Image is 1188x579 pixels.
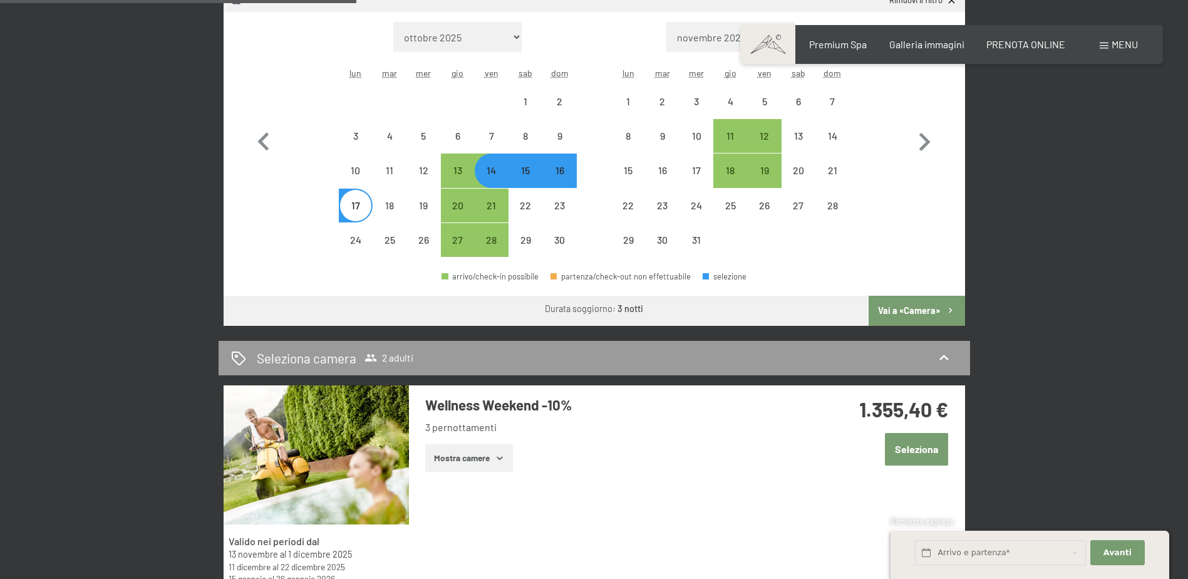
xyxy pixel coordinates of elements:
div: Tue Dec 16 2025 [646,154,679,187]
div: 28 [817,201,848,232]
strong: 1.355,40 € [859,397,948,421]
div: arrivo/check-in non effettuabile [646,223,679,257]
div: 9 [544,131,575,162]
div: Thu Dec 04 2025 [713,85,747,118]
div: partenza/check-out non effettuabile [550,273,691,281]
abbr: sabato [519,68,532,78]
div: Mon Dec 22 2025 [611,189,645,222]
div: Wed Dec 10 2025 [679,119,713,153]
div: 29 [612,235,644,266]
abbr: lunedì [622,68,634,78]
div: arrivo/check-in non effettuabile [611,223,645,257]
span: 2 adulti [364,352,413,364]
div: arrivo/check-in non effettuabile [713,85,747,118]
div: 19 [748,165,780,197]
div: arrivo/check-in possibile [475,189,509,222]
div: Fri Nov 21 2025 [475,189,509,222]
div: 14 [476,165,507,197]
div: Fri Dec 12 2025 [747,119,781,153]
div: arrivo/check-in non effettuabile [509,189,542,222]
div: 14 [817,131,848,162]
div: 22 [612,201,644,232]
div: Tue Dec 09 2025 [646,119,679,153]
button: Seleziona [885,433,948,465]
div: 21 [817,165,848,197]
div: arrivo/check-in non effettuabile [611,154,645,187]
div: 11 [374,165,405,197]
div: arrivo/check-in possibile [713,119,747,153]
div: arrivo/check-in non effettuabile [679,119,713,153]
div: Wed Dec 17 2025 [679,154,713,187]
div: arrivo/check-in non effettuabile [679,223,713,257]
div: arrivo/check-in non effettuabile [679,189,713,222]
div: Fri Dec 26 2025 [747,189,781,222]
div: Thu Nov 20 2025 [441,189,475,222]
div: Mon Dec 15 2025 [611,154,645,187]
div: Tue Nov 11 2025 [373,154,406,187]
div: arrivo/check-in possibile [441,223,475,257]
abbr: mercoledì [689,68,704,78]
div: Sun Nov 16 2025 [542,154,576,187]
div: 25 [374,235,405,266]
div: 31 [681,235,712,266]
button: Mese successivo [906,22,943,258]
div: arrivo/check-in non effettuabile [782,154,815,187]
div: Wed Dec 31 2025 [679,223,713,257]
li: 3 pernottamenti [425,420,798,434]
div: 30 [544,235,575,266]
div: Sat Nov 22 2025 [509,189,542,222]
div: 5 [748,96,780,128]
div: Wed Nov 19 2025 [406,189,440,222]
div: arrivo/check-in non effettuabile [509,85,542,118]
div: arrivo/check-in non effettuabile [441,119,475,153]
div: Tue Dec 30 2025 [646,223,679,257]
div: 26 [408,235,439,266]
div: arrivo/check-in non effettuabile [815,189,849,222]
div: 2 [544,96,575,128]
div: 13 [442,165,473,197]
abbr: giovedì [725,68,736,78]
div: 19 [408,201,439,232]
div: 17 [340,201,371,232]
div: 6 [783,96,814,128]
button: Vai a «Camera» [869,296,964,326]
abbr: venerdì [485,68,498,78]
div: Sun Nov 23 2025 [542,189,576,222]
div: Tue Dec 23 2025 [646,189,679,222]
div: Tue Nov 25 2025 [373,223,406,257]
div: 26 [748,201,780,232]
div: 4 [715,96,746,128]
div: 30 [647,235,678,266]
div: Wed Nov 26 2025 [406,223,440,257]
div: arrivo/check-in non effettuabile [373,223,406,257]
div: Thu Nov 13 2025 [441,154,475,187]
div: arrivo/check-in non effettuabile [373,154,406,187]
div: arrivo/check-in non effettuabile [542,223,576,257]
a: Galleria immagini [889,38,964,50]
div: Mon Dec 08 2025 [611,119,645,153]
div: arrivo/check-in non effettuabile [542,189,576,222]
div: arrivo/check-in non effettuabile [339,119,373,153]
div: arrivo/check-in possibile [475,223,509,257]
time: 01/12/2025 [288,549,352,560]
div: arrivo/check-in non effettuabile [611,189,645,222]
div: arrivo/check-in non effettuabile [782,189,815,222]
div: arrivo/check-in possibile [441,154,475,187]
div: 6 [442,131,473,162]
div: 12 [748,131,780,162]
abbr: giovedì [452,68,463,78]
div: Thu Nov 27 2025 [441,223,475,257]
div: 18 [715,165,746,197]
div: 24 [681,201,712,232]
div: Sat Nov 29 2025 [509,223,542,257]
time: 11/12/2025 [229,561,271,572]
div: Wed Dec 24 2025 [679,189,713,222]
div: Tue Dec 02 2025 [646,85,679,118]
div: 1 [510,96,541,128]
div: arrivo/check-in non effettuabile [509,223,542,257]
div: Sat Dec 20 2025 [782,154,815,187]
div: arrivo/check-in non effettuabile [339,223,373,257]
span: Menu [1112,38,1138,50]
div: 2 [647,96,678,128]
div: Wed Dec 03 2025 [679,85,713,118]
